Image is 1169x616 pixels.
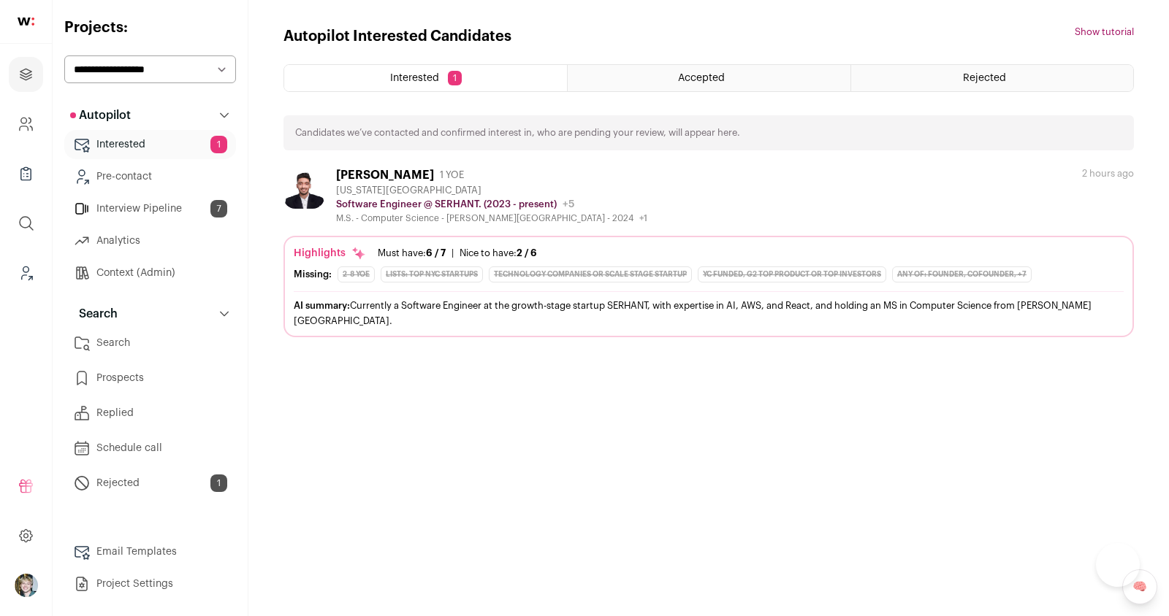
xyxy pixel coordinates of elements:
[440,169,464,181] span: 1 YOE
[15,574,38,597] button: Open dropdown
[851,65,1133,91] a: Rejected
[294,246,366,261] div: Highlights
[64,226,236,255] a: Analytics
[64,258,236,288] a: Context (Admin)
[64,101,236,130] button: Autopilot
[64,434,236,463] a: Schedule call
[283,168,324,209] img: 81b1c31e680f7342e2f8c217b5dd26b2fd6a5b71a3e9f086f2f75e2af16b3c6f.jpg
[1096,543,1140,587] iframe: Help Scout Beacon - Open
[336,212,647,224] div: M.S. - Computer Science - [PERSON_NAME][GEOGRAPHIC_DATA] - 2024
[1122,569,1157,604] a: 🧠
[294,301,350,310] span: AI summary:
[517,248,537,258] span: 2 / 6
[378,247,446,259] div: Must have:
[639,214,647,223] span: +1
[489,266,692,282] div: Technology Companies or Scale Stage Startup
[381,266,483,282] div: Lists: Top NYC Startups
[390,73,439,83] span: Interested
[1075,26,1134,38] button: Show tutorial
[64,194,236,223] a: Interview Pipeline7
[460,247,537,259] div: Nice to have:
[892,266,1032,282] div: Any of: founder, cofounder, +7
[336,185,647,196] div: [US_STATE][GEOGRAPHIC_DATA]
[18,18,34,26] img: wellfound-shorthand-0d5821cbd27db2630d0214b213865d53afaa358527fdda9d0ea32b1df1b89c2c.svg
[294,298,1124,328] div: Currently a Software Engineer at the growth-stage startup SERHANT, with expertise in AI, AWS, and...
[64,299,236,328] button: Search
[64,399,236,428] a: Replied
[64,363,236,393] a: Prospects
[336,199,557,210] p: Software Engineer @ SERHANT. (2023 - present)
[426,248,446,258] span: 6 / 7
[64,469,236,498] a: Rejected1
[64,569,236,598] a: Project Settings
[70,305,118,323] p: Search
[678,73,725,83] span: Accepted
[64,18,236,38] h2: Projects:
[9,107,43,142] a: Company and ATS Settings
[295,127,740,139] p: Candidates we’ve contacted and confirmed interest in, who are pending your review, will appear here.
[210,136,227,153] span: 1
[64,537,236,566] a: Email Templates
[294,269,332,280] div: Missing:
[378,247,537,259] ul: |
[283,26,511,47] h1: Autopilot Interested Candidates
[283,168,1134,337] a: [PERSON_NAME] 1 YOE [US_STATE][GEOGRAPHIC_DATA] Software Engineer @ SERHANT. (2023 - present) +5 ...
[9,57,43,92] a: Projects
[963,73,1006,83] span: Rejected
[563,199,574,209] span: +5
[1082,168,1134,180] div: 2 hours ago
[64,130,236,159] a: Interested1
[568,65,850,91] a: Accepted
[64,328,236,358] a: Search
[9,255,43,290] a: Leads (Backoffice)
[210,474,227,492] span: 1
[698,266,886,282] div: YC Funded, G2 Top Product or Top Investors
[336,168,434,182] div: [PERSON_NAME]
[64,162,236,191] a: Pre-contact
[210,200,227,217] span: 7
[338,266,375,282] div: 2-8 YOE
[9,156,43,191] a: Company Lists
[15,574,38,597] img: 6494470-medium_jpg
[70,107,131,124] p: Autopilot
[448,71,462,85] span: 1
